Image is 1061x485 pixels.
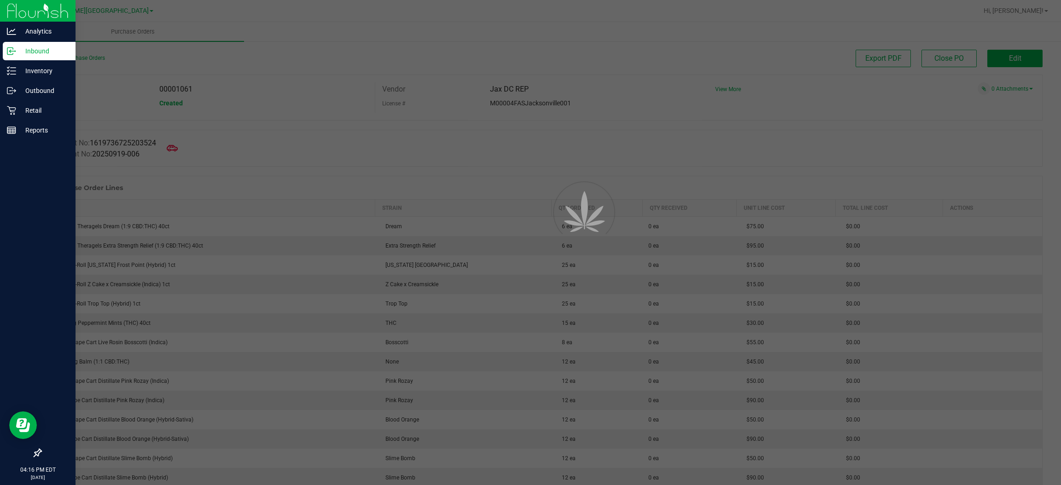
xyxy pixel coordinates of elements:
p: 04:16 PM EDT [4,466,71,474]
p: Outbound [16,85,71,96]
p: Retail [16,105,71,116]
inline-svg: Inbound [7,46,16,56]
inline-svg: Outbound [7,86,16,95]
inline-svg: Analytics [7,27,16,36]
p: Analytics [16,26,71,37]
p: Reports [16,125,71,136]
inline-svg: Inventory [7,66,16,75]
iframe: Resource center [9,411,37,439]
p: Inbound [16,46,71,57]
p: [DATE] [4,474,71,481]
inline-svg: Retail [7,106,16,115]
p: Inventory [16,65,71,76]
inline-svg: Reports [7,126,16,135]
